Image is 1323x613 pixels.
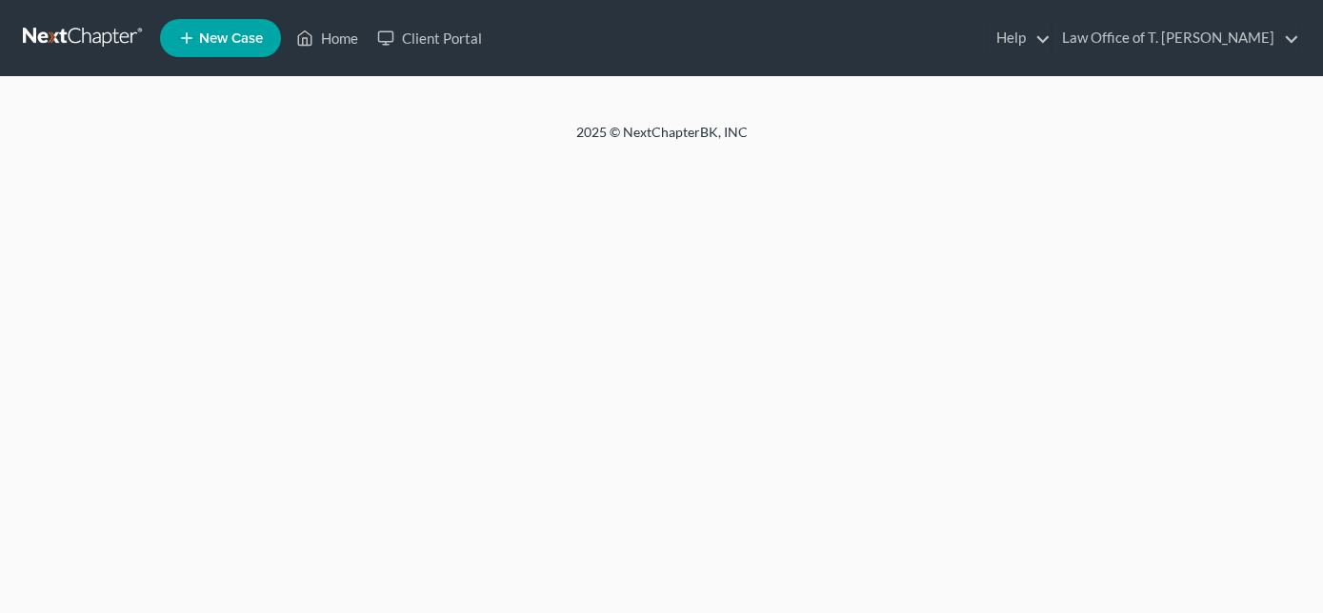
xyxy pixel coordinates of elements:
new-legal-case-button: New Case [160,19,281,57]
a: Home [287,21,368,55]
div: 2025 © NextChapterBK, INC [119,123,1205,157]
a: Help [987,21,1051,55]
a: Law Office of T. [PERSON_NAME] [1052,21,1299,55]
a: Client Portal [368,21,491,55]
